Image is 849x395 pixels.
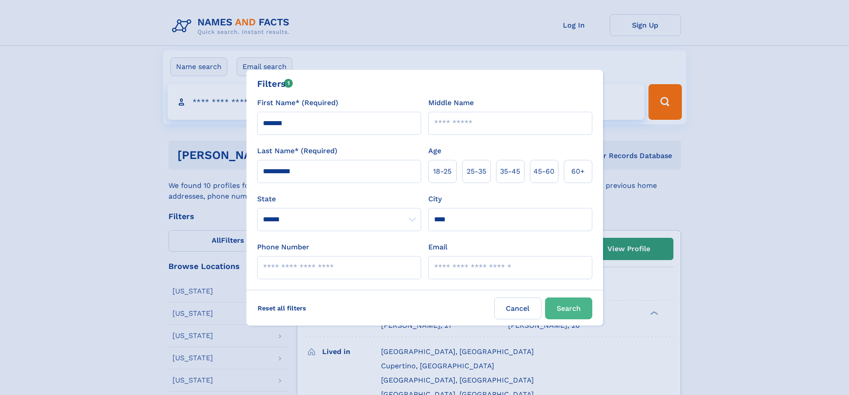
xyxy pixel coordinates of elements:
[257,146,337,156] label: Last Name* (Required)
[428,242,447,252] label: Email
[545,297,592,319] button: Search
[428,146,441,156] label: Age
[494,297,541,319] label: Cancel
[257,194,421,204] label: State
[428,194,442,204] label: City
[533,166,554,177] span: 45‑60
[252,297,312,319] label: Reset all filters
[571,166,585,177] span: 60+
[433,166,451,177] span: 18‑25
[467,166,486,177] span: 25‑35
[428,98,474,108] label: Middle Name
[257,77,293,90] div: Filters
[500,166,520,177] span: 35‑45
[257,98,338,108] label: First Name* (Required)
[257,242,309,252] label: Phone Number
